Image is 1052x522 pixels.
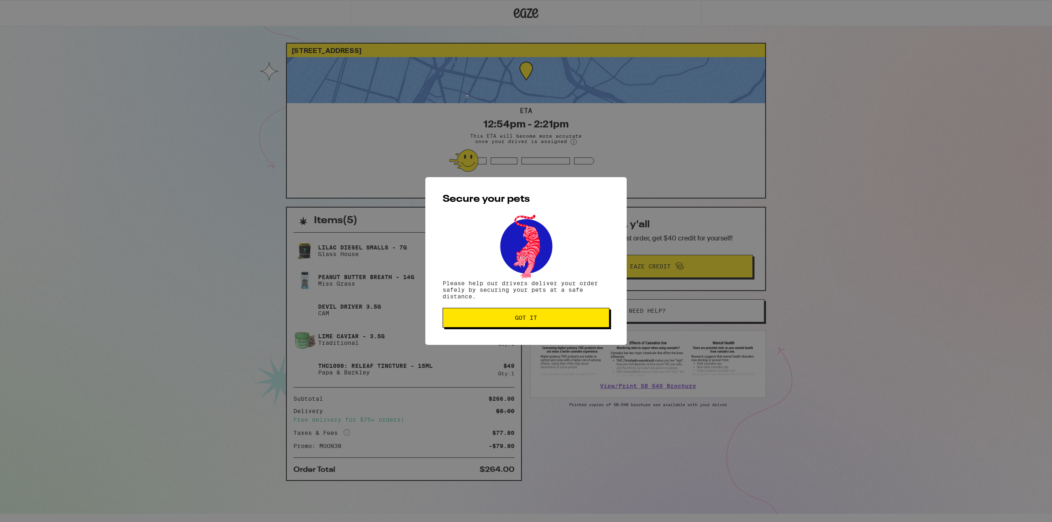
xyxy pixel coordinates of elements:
p: Please help our drivers deliver your order safely by securing your pets at a safe distance. [443,280,609,300]
img: pets [492,212,560,280]
span: Hi. Need any help? [5,6,59,12]
span: Got it [515,315,537,321]
h2: Secure your pets [443,194,609,204]
button: Got it [443,308,609,328]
